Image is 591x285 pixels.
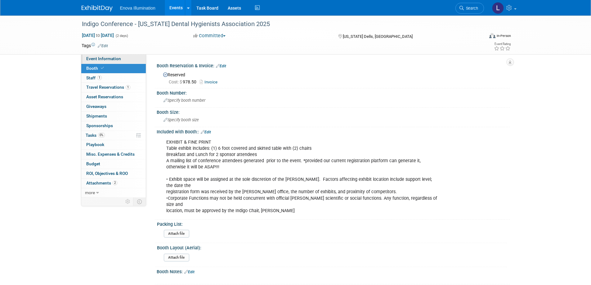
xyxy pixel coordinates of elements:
i: Booth reservation complete [101,66,104,70]
span: 2 [113,180,117,185]
span: Travel Reservations [86,85,130,90]
a: Giveaways [81,102,146,111]
span: 1 [126,85,130,90]
div: In-Person [496,33,511,38]
a: Event Information [81,54,146,64]
span: Misc. Expenses & Credits [86,152,135,157]
a: Playbook [81,140,146,149]
a: Attachments2 [81,179,146,188]
span: Event Information [86,56,121,61]
div: Event Format [447,32,511,42]
div: EXHIBIT & FINE PRINT Table exhibit includes: (1) 6 foot covered and skirted table with (2) chairs... [162,136,441,217]
span: Asset Reservations [86,94,123,99]
div: Booth Notes: [157,267,510,275]
a: Misc. Expenses & Credits [81,150,146,159]
span: Giveaways [86,104,106,109]
span: 978.50 [169,79,199,84]
a: Edit [184,270,195,274]
span: Shipments [86,114,107,118]
span: Budget [86,161,100,166]
a: more [81,188,146,198]
span: Specify booth size [163,118,199,122]
a: Staff1 [81,73,146,83]
span: [US_STATE] Dells, [GEOGRAPHIC_DATA] [343,34,413,39]
div: Booth Size: [157,108,510,115]
span: Playbook [86,142,104,147]
a: ROI, Objectives & ROO [81,169,146,178]
a: Edit [201,130,211,134]
span: Tasks [86,133,105,138]
span: [DATE] [DATE] [82,33,114,38]
div: Indigo Conference - [US_STATE] Dental Hygienists Association 2025 [80,19,475,30]
div: Included with Booth:: [157,127,510,135]
a: Edit [98,44,108,48]
a: Travel Reservations1 [81,83,146,92]
span: Enova Illumination [120,6,155,11]
div: Packing List: [157,220,507,227]
div: Booth Number: [157,88,510,96]
span: (2 days) [115,34,128,38]
span: 1 [97,75,102,80]
a: Sponsorships [81,121,146,131]
td: Tags [82,42,108,49]
img: Lucas Mlinarcik [492,2,504,14]
a: Invoice [200,80,221,84]
a: Shipments [81,112,146,121]
div: Event Rating [494,42,511,46]
span: Search [464,6,478,11]
td: Personalize Event Tab Strip [123,198,133,206]
button: Committed [191,33,228,39]
td: Toggle Event Tabs [133,198,146,206]
a: Booth [81,64,146,73]
img: ExhibitDay [82,5,113,11]
a: Tasks0% [81,131,146,140]
span: Specify booth number [163,98,205,103]
a: Search [455,3,484,14]
span: to [95,33,101,38]
span: Sponsorships [86,123,113,128]
span: Staff [86,75,102,80]
span: more [85,190,95,195]
span: Booth [86,66,105,71]
a: Asset Reservations [81,92,146,102]
span: Cost: $ [169,79,183,84]
div: Reserved [161,70,505,85]
span: Attachments [86,180,117,185]
a: Edit [216,64,226,68]
img: Format-Inperson.png [489,33,495,38]
div: Booth Reservation & Invoice: [157,61,510,69]
span: ROI, Objectives & ROO [86,171,128,176]
a: Budget [81,159,146,169]
span: 0% [98,133,105,137]
div: Booth Layout (Aerial): [157,243,507,251]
